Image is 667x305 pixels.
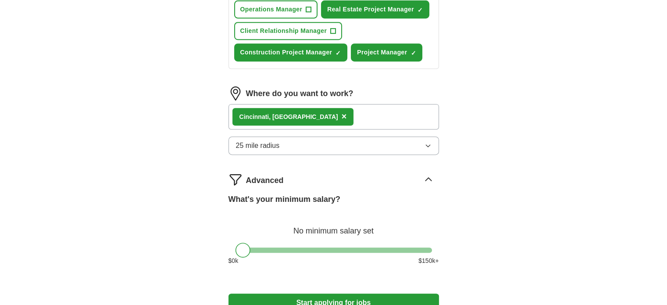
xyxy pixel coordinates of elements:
button: 25 mile radius [228,136,439,155]
button: Project Manager✓ [351,43,422,61]
label: Where do you want to work? [246,88,353,100]
span: $ 150 k+ [418,256,439,266]
span: Project Manager [357,48,407,57]
span: $ 0 k [228,256,239,266]
button: Construction Project Manager✓ [234,43,348,61]
span: Construction Project Manager [240,48,332,57]
button: × [342,110,347,123]
strong: Cincinn [239,113,262,120]
img: filter [228,172,243,187]
button: Real Estate Project Manager✓ [321,0,429,18]
div: ati, [GEOGRAPHIC_DATA] [239,112,338,122]
span: ✓ [335,50,341,57]
span: Advanced [246,175,284,187]
span: × [342,111,347,121]
label: What's your minimum salary? [228,194,340,205]
span: Client Relationship Manager [240,26,327,36]
span: ✓ [417,7,423,14]
span: Operations Manager [240,5,303,14]
button: Client Relationship Manager [234,22,342,40]
button: Operations Manager [234,0,318,18]
span: ✓ [410,50,416,57]
span: 25 mile radius [236,140,280,151]
img: location.png [228,86,243,100]
div: No minimum salary set [228,216,439,237]
span: Real Estate Project Manager [327,5,414,14]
